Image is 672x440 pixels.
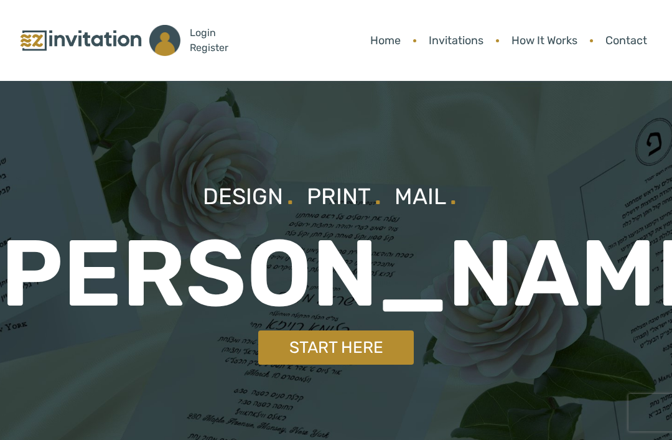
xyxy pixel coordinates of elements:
[505,26,584,55] a: How It Works
[364,26,407,55] a: Home
[286,175,294,212] span: .
[422,26,490,55] a: Invitations
[190,26,228,55] p: Login Register
[374,175,382,212] span: .
[449,175,457,212] span: .
[599,26,653,55] a: Contact
[149,25,180,56] img: ico_account.png
[258,330,414,365] a: Start Here
[143,19,235,62] a: LoginRegister
[203,171,470,217] p: Design Print Mail
[19,27,143,54] img: logo.png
